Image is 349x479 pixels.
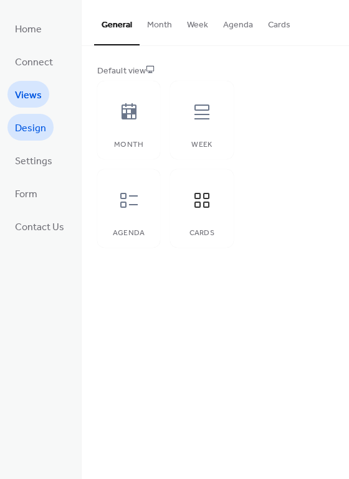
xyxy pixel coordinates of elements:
[97,65,331,78] div: Default view
[110,141,148,149] div: Month
[15,185,37,204] span: Form
[7,15,49,42] a: Home
[15,152,52,171] span: Settings
[7,114,54,141] a: Design
[15,20,42,39] span: Home
[7,48,60,75] a: Connect
[110,229,148,238] div: Agenda
[7,81,49,108] a: Views
[15,86,42,105] span: Views
[7,180,45,207] a: Form
[7,213,72,240] a: Contact Us
[183,229,221,238] div: Cards
[15,218,64,237] span: Contact Us
[15,53,53,72] span: Connect
[15,119,46,138] span: Design
[7,147,60,174] a: Settings
[183,141,221,149] div: Week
